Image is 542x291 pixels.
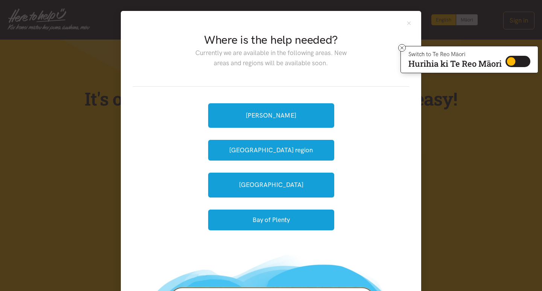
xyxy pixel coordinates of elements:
p: Switch to Te Reo Māori [408,52,502,57]
a: [PERSON_NAME] [208,103,334,128]
button: [GEOGRAPHIC_DATA] region [208,140,334,161]
p: Currently we are available in the following areas. New areas and regions will be available soon. [189,48,352,68]
a: [GEOGRAPHIC_DATA] [208,173,334,197]
h2: Where is the help needed? [189,32,352,48]
p: Hurihia ki Te Reo Māori [408,60,502,67]
button: Bay of Plenty [208,210,334,230]
button: Close [406,20,412,26]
